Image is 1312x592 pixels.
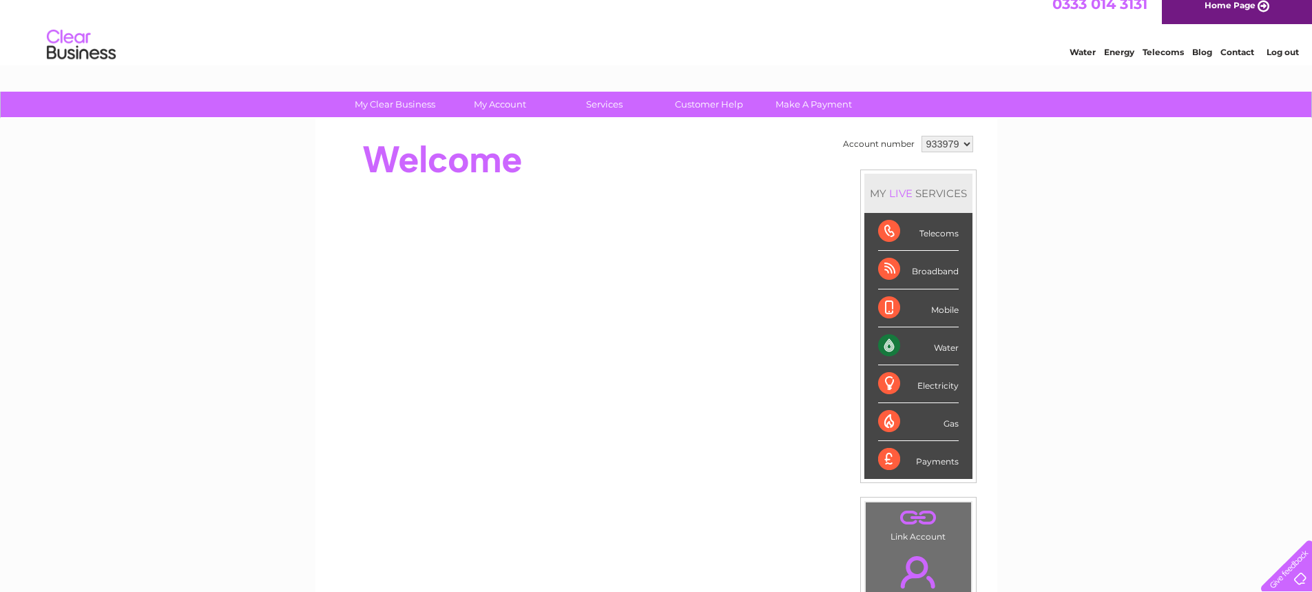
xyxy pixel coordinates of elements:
a: Contact [1220,59,1254,69]
div: Telecoms [878,213,959,251]
td: Account number [840,132,918,156]
div: Clear Business is a trading name of Verastar Limited (registered in [GEOGRAPHIC_DATA] No. 3667643... [331,8,982,67]
img: logo.png [46,36,116,78]
div: MY SERVICES [864,174,972,213]
div: Gas [878,403,959,441]
a: Water [1070,59,1096,69]
a: Energy [1104,59,1134,69]
a: Telecoms [1143,59,1184,69]
div: LIVE [886,187,915,200]
a: Services [548,92,661,117]
a: My Clear Business [338,92,452,117]
a: Customer Help [652,92,766,117]
div: Electricity [878,365,959,403]
div: Broadband [878,251,959,289]
a: 0333 014 3131 [1052,7,1147,24]
div: Water [878,327,959,365]
a: Blog [1192,59,1212,69]
div: Payments [878,441,959,478]
td: Link Account [865,502,972,545]
div: Mobile [878,289,959,327]
a: My Account [443,92,556,117]
a: Log out [1267,59,1299,69]
a: . [869,506,968,530]
a: Make A Payment [757,92,871,117]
